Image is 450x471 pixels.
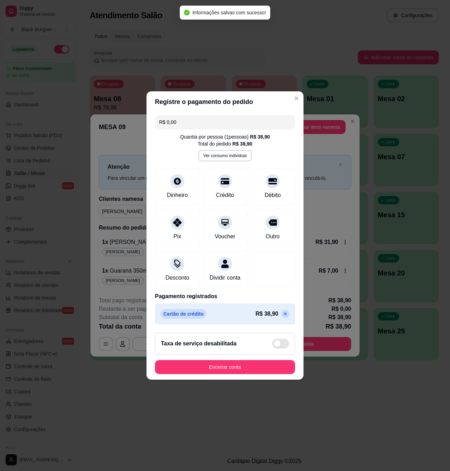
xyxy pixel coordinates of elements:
button: Encerrar conta [155,360,295,374]
p: Cartão de crédito [161,309,206,319]
p: R$ 38,90 [255,310,278,318]
div: Total do pedido [198,140,252,147]
div: Desconto [165,274,189,282]
button: Ver consumo individual [198,150,251,161]
div: Crédito [216,191,234,199]
span: Informações salvas com sucesso! [192,10,266,15]
button: Close [291,93,302,104]
input: Ex.: hambúrguer de cordeiro [159,115,291,129]
p: Pagamento registrados [155,292,295,301]
div: Pix [173,232,181,241]
div: Outro [266,232,280,241]
span: check-circle [184,10,190,15]
div: Dinheiro [167,191,188,199]
div: Quantia por pessoa ( 1 pessoas) [180,133,270,140]
div: R$ 38,90 [250,133,270,140]
div: R$ 38,90 [232,140,252,147]
div: Dividir conta [210,274,240,282]
div: Débito [265,191,281,199]
h2: Taxa de serviço desabilitada [161,339,237,348]
header: Registre o pagamento do pedido [146,91,304,112]
div: Voucher [215,232,236,241]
